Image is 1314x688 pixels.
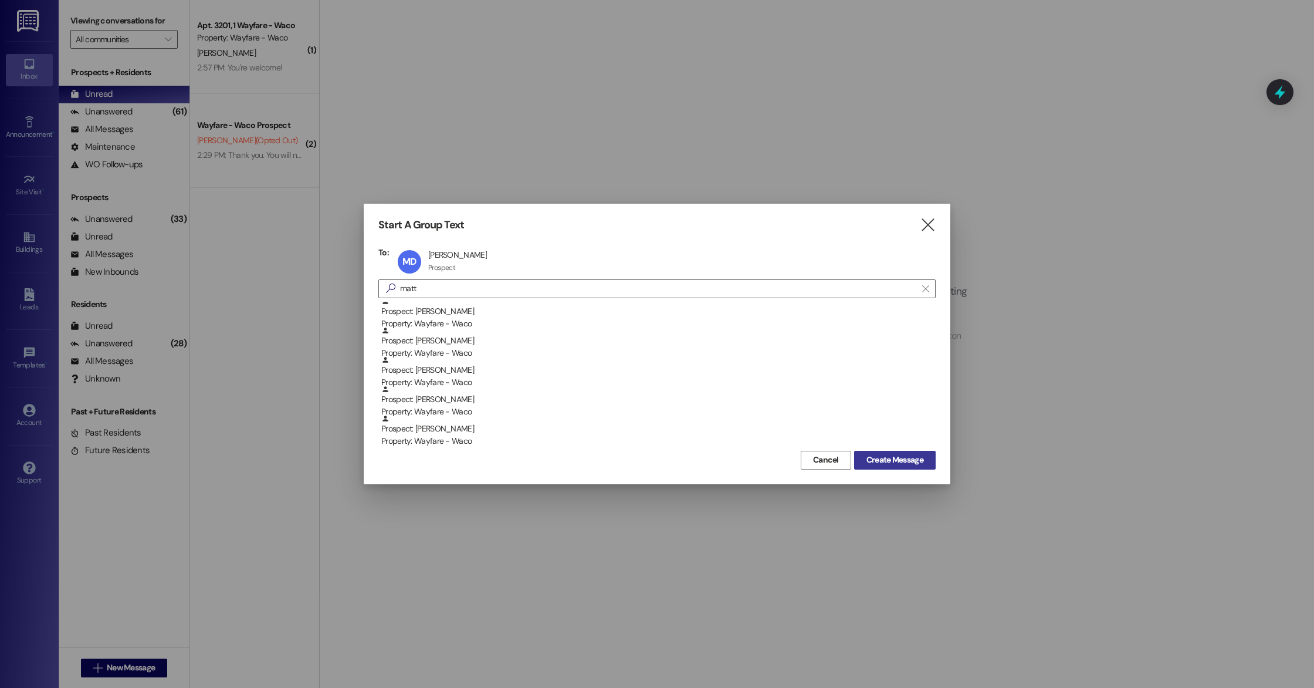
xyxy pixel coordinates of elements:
[378,247,389,258] h3: To:
[381,318,936,330] div: Property: Wayfare - Waco
[378,326,936,356] div: Prospect: [PERSON_NAME]Property: Wayfare - Waco
[400,281,916,297] input: Search for any contact or apartment
[378,297,936,326] div: Prospect: [PERSON_NAME]Property: Wayfare - Waco
[381,297,936,330] div: Prospect: [PERSON_NAME]
[378,356,936,385] div: Prospect: [PERSON_NAME]Property: Wayfare - Waco
[381,326,936,360] div: Prospect: [PERSON_NAME]
[428,263,455,272] div: Prospect
[866,454,923,466] span: Create Message
[378,414,936,444] div: Prospect: [PERSON_NAME]Property: Wayfare - Waco
[381,282,400,295] i: 
[801,451,851,470] button: Cancel
[922,284,929,294] i: 
[378,385,936,414] div: Prospect: [PERSON_NAME]Property: Wayfare - Waco
[381,414,936,448] div: Prospect: [PERSON_NAME]
[402,255,416,268] span: MD
[381,376,936,389] div: Property: Wayfare - Waco
[813,454,839,466] span: Cancel
[381,356,936,389] div: Prospect: [PERSON_NAME]
[916,280,935,298] button: Clear text
[378,218,464,232] h3: Start A Group Text
[920,219,936,231] i: 
[854,451,936,470] button: Create Message
[428,249,487,260] div: [PERSON_NAME]
[381,385,936,419] div: Prospect: [PERSON_NAME]
[381,406,936,418] div: Property: Wayfare - Waco
[381,347,936,359] div: Property: Wayfare - Waco
[381,435,936,447] div: Property: Wayfare - Waco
